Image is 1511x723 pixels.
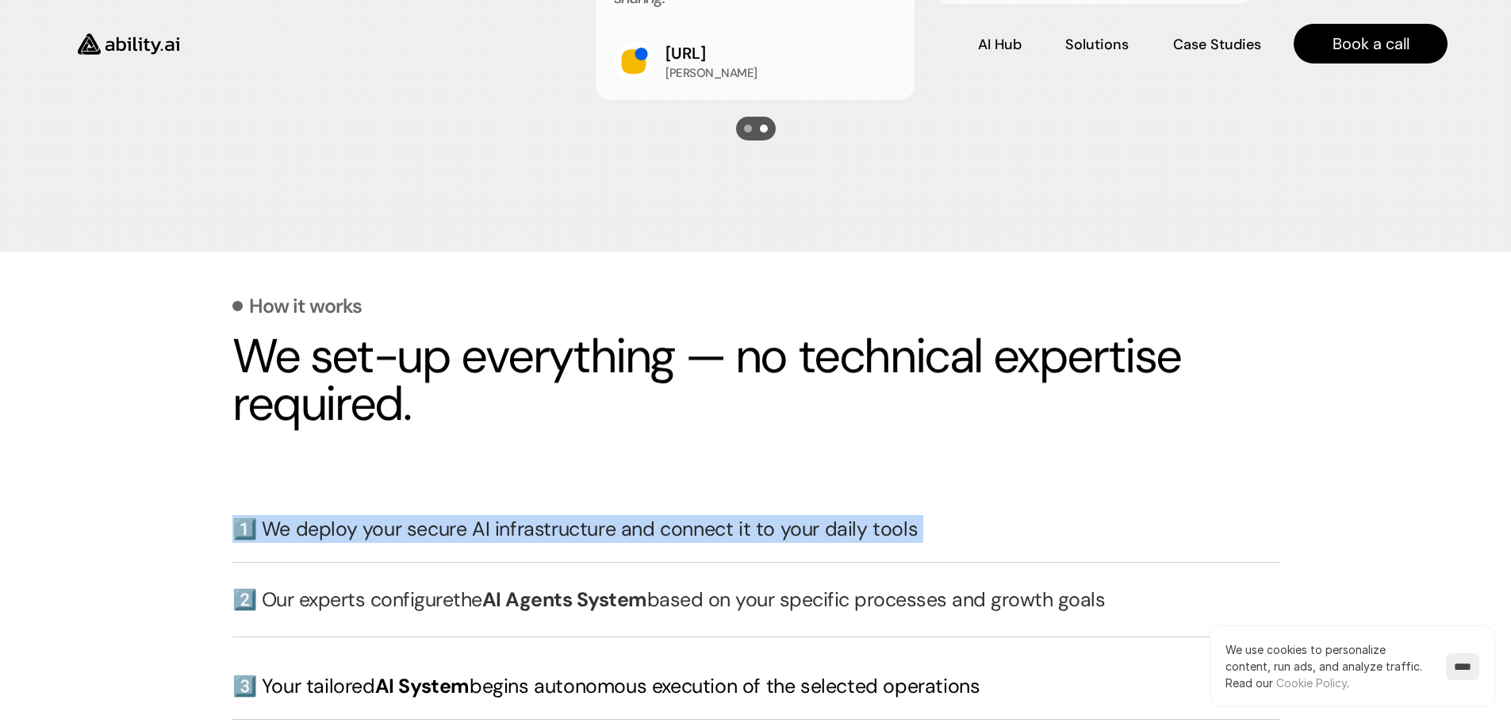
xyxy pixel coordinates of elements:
[978,30,1022,58] a: AI Hub
[453,586,482,613] strong: the
[232,672,1279,700] h3: 3️⃣ Your tailored begins autonomous execution of the selected operations
[375,673,470,699] span: AI System
[1065,35,1129,55] p: Solutions
[665,65,757,82] h3: [PERSON_NAME]
[482,586,647,613] strong: AI Agents System
[232,515,1279,543] h3: 1️⃣ We deploy your secure AI infrastructure and connect it to your daily tools
[232,586,1279,613] h3: 2️⃣ Our experts configure based on your specific processes and growth goals
[1225,641,1430,691] p: We use cookies to personalize content, run ads, and analyze traffic.
[978,35,1022,55] p: AI Hub
[232,333,1279,428] h2: We set-up everything — no technical expertise required.
[1173,35,1261,55] p: Case Studies
[201,24,1448,63] nav: Main navigation
[1172,30,1262,58] a: Case Studies
[736,117,756,140] button: Scroll to page 1
[1225,676,1349,690] span: Read our .
[756,117,776,140] button: Scroll to page 2
[1294,24,1448,63] a: Book a call
[1276,676,1347,690] a: Cookie Policy
[1333,33,1409,55] p: Book a call
[1065,30,1129,58] a: Solutions
[249,296,362,316] p: How it works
